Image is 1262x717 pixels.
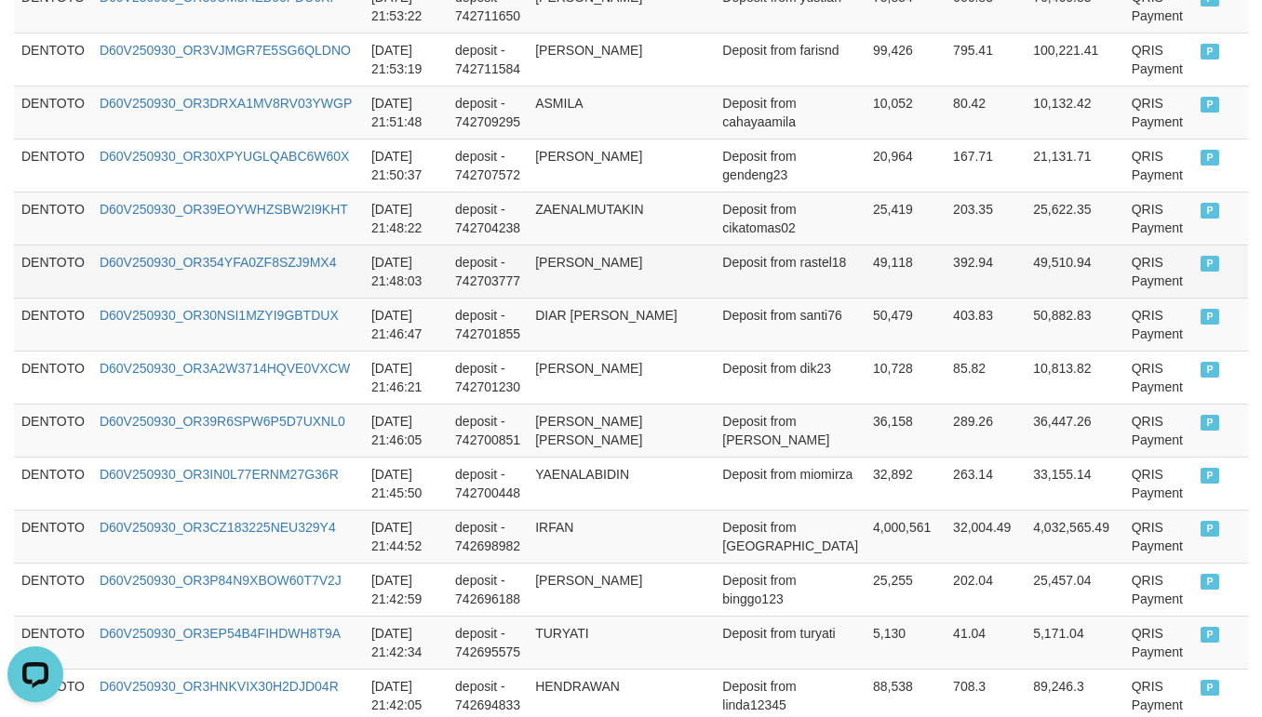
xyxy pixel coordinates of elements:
span: PAID [1201,309,1219,325]
td: [DATE] 21:48:03 [364,245,448,298]
td: 36,158 [866,404,946,457]
td: deposit - 742701230 [448,351,528,404]
a: D60V250930_OR3VJMGR7E5SG6QLDNO [100,43,351,58]
td: 25,457.04 [1026,563,1124,616]
td: DENTOTO [14,139,92,192]
td: 202.04 [946,563,1026,616]
a: D60V250930_OR30XPYUGLQABC6W60X [100,149,349,164]
td: Deposit from santi76 [715,298,866,351]
td: 263.14 [946,457,1026,510]
td: Deposit from [PERSON_NAME] [715,404,866,457]
td: 403.83 [946,298,1026,351]
td: 10,728 [866,351,946,404]
td: [PERSON_NAME] [528,139,715,192]
td: [DATE] 21:53:19 [364,33,448,86]
td: ASMILA [528,86,715,139]
a: D60V250930_OR39EOYWHZSBW2I9KHT [100,202,348,217]
td: 49,118 [866,245,946,298]
td: Deposit from turyati [715,616,866,669]
td: 10,132.42 [1026,86,1124,139]
td: 99,426 [866,33,946,86]
td: Deposit from binggo123 [715,563,866,616]
a: D60V250930_OR3EP54B4FIHDWH8T9A [100,626,341,641]
td: 49,510.94 [1026,245,1124,298]
a: D60V250930_OR3IN0L77ERNM27G36R [100,467,339,482]
td: 41.04 [946,616,1026,669]
td: ZAENALMUTAKIN [528,192,715,245]
span: PAID [1201,574,1219,590]
td: DENTOTO [14,86,92,139]
td: deposit - 742695575 [448,616,528,669]
td: 50,882.83 [1026,298,1124,351]
td: [DATE] 21:48:22 [364,192,448,245]
td: Deposit from dik23 [715,351,866,404]
td: Deposit from gendeng23 [715,139,866,192]
span: PAID [1201,203,1219,219]
td: [PERSON_NAME] [PERSON_NAME] [528,404,715,457]
td: DIAR [PERSON_NAME] [528,298,715,351]
a: D60V250930_OR30NSI1MZYI9GBTDUX [100,308,339,323]
td: [DATE] 21:42:34 [364,616,448,669]
td: 10,813.82 [1026,351,1124,404]
td: 80.42 [946,86,1026,139]
a: D60V250930_OR3DRXA1MV8RV03YWGP [100,96,352,111]
a: D60V250930_OR3P84N9XBOW60T7V2J [100,573,342,588]
a: D60V250930_OR3A2W3714HQVE0VXCW [100,361,350,376]
td: [PERSON_NAME] [528,563,715,616]
td: deposit - 742709295 [448,86,528,139]
button: Open LiveChat chat widget [7,7,63,63]
td: QRIS Payment [1124,86,1193,139]
td: Deposit from [GEOGRAPHIC_DATA] [715,510,866,563]
td: [DATE] 21:45:50 [364,457,448,510]
td: 21,131.71 [1026,139,1124,192]
td: 50,479 [866,298,946,351]
td: DENTOTO [14,351,92,404]
td: 100,221.41 [1026,33,1124,86]
td: IRFAN [528,510,715,563]
td: 32,004.49 [946,510,1026,563]
td: QRIS Payment [1124,245,1193,298]
td: YAENALABIDIN [528,457,715,510]
a: D60V250930_OR3CZ183225NEU329Y4 [100,520,336,535]
span: PAID [1201,680,1219,696]
td: [DATE] 21:50:37 [364,139,448,192]
a: D60V250930_OR39R6SPW6P5D7UXNL0 [100,414,345,429]
td: DENTOTO [14,404,92,457]
td: 20,964 [866,139,946,192]
td: 25,419 [866,192,946,245]
td: deposit - 742711584 [448,33,528,86]
td: DENTOTO [14,245,92,298]
span: PAID [1201,627,1219,643]
td: 25,622.35 [1026,192,1124,245]
td: [PERSON_NAME] [528,351,715,404]
td: QRIS Payment [1124,404,1193,457]
td: QRIS Payment [1124,351,1193,404]
a: D60V250930_OR354YFA0ZF8SZJ9MX4 [100,255,336,270]
td: [DATE] 21:46:21 [364,351,448,404]
td: 4,000,561 [866,510,946,563]
td: QRIS Payment [1124,616,1193,669]
td: [DATE] 21:46:47 [364,298,448,351]
a: D60V250930_OR3HNKVIX30H2DJD04R [100,679,339,694]
td: [DATE] 21:44:52 [364,510,448,563]
span: PAID [1201,44,1219,60]
span: PAID [1201,362,1219,378]
td: 4,032,565.49 [1026,510,1124,563]
span: PAID [1201,97,1219,113]
td: Deposit from cahayaamila [715,86,866,139]
td: QRIS Payment [1124,33,1193,86]
td: 36,447.26 [1026,404,1124,457]
span: PAID [1201,521,1219,537]
td: [DATE] 21:51:48 [364,86,448,139]
td: 33,155.14 [1026,457,1124,510]
td: Deposit from farisnd [715,33,866,86]
td: QRIS Payment [1124,192,1193,245]
td: [DATE] 21:42:59 [364,563,448,616]
td: Deposit from miomirza [715,457,866,510]
td: QRIS Payment [1124,563,1193,616]
td: DENTOTO [14,298,92,351]
td: DENTOTO [14,457,92,510]
td: DENTOTO [14,33,92,86]
td: [DATE] 21:46:05 [364,404,448,457]
td: 167.71 [946,139,1026,192]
